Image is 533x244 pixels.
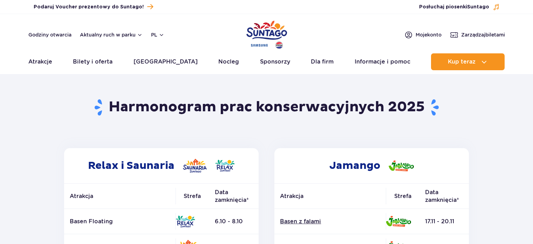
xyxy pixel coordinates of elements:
[461,31,505,38] span: Zarządzaj biletami
[274,184,386,209] th: Atrakcja
[274,148,469,183] h2: Jamango
[176,216,195,227] img: Relax
[280,218,380,225] a: Basen z falami
[34,2,153,12] a: Podaruj Voucher prezentowy do Suntago!
[419,4,489,11] span: Posłuchaj piosenki
[28,53,52,70] a: Atrakcje
[218,53,239,70] a: Nocleg
[467,5,489,9] span: Suntago
[209,209,259,234] td: 6.10 - 8.10
[28,31,71,38] a: Godziny otwarcia
[61,98,472,117] h1: Harmonogram prac konserwacyjnych 2025
[73,53,112,70] a: Bilety i oferta
[419,4,500,11] button: Posłuchaj piosenkiSuntago
[215,160,235,172] img: Relax
[404,31,442,39] a: Mojekonto
[183,159,207,173] img: Saunaria
[80,32,143,38] button: Aktualny ruch w parku
[134,53,198,70] a: [GEOGRAPHIC_DATA]
[389,160,414,171] img: Jamango
[448,59,476,65] span: Kup teraz
[386,184,419,209] th: Strefa
[246,18,287,50] a: Park of Poland
[431,53,505,70] button: Kup teraz
[64,184,176,209] th: Atrakcja
[419,209,469,234] td: 17.11 - 20.11
[355,53,410,70] a: Informacje i pomoc
[386,216,411,227] img: Jamango
[64,148,259,183] h2: Relax i Saunaria
[416,31,442,38] span: Moje konto
[419,184,469,209] th: Data zamknięcia*
[260,53,290,70] a: Sponsorzy
[34,4,144,11] span: Podaruj Voucher prezentowy do Suntago!
[209,184,259,209] th: Data zamknięcia*
[151,31,164,38] button: pl
[70,218,170,225] p: Basen Floating
[176,184,209,209] th: Strefa
[450,31,505,39] a: Zarządzajbiletami
[311,53,334,70] a: Dla firm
